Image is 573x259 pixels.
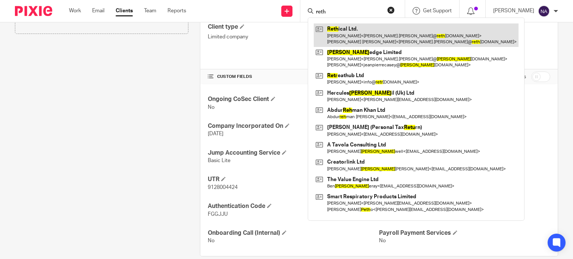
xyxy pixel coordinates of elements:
[538,5,550,17] img: svg%3E
[208,122,379,130] h4: Company Incorporated On
[208,229,379,237] h4: Onboarding Call (Internal)
[379,238,386,243] span: No
[208,176,379,183] h4: UTR
[116,7,133,15] a: Clients
[208,149,379,157] h4: Jump Accounting Service
[15,6,52,16] img: Pixie
[208,185,238,190] span: 9128004424
[92,7,104,15] a: Email
[208,158,231,163] span: Basic Lite
[208,202,379,210] h4: Authentication Code
[208,33,379,41] p: Limited company
[379,229,550,237] h4: Payroll Payment Services
[423,8,452,13] span: Get Support
[69,7,81,15] a: Work
[144,7,156,15] a: Team
[208,74,379,80] h4: CUSTOM FIELDS
[167,7,186,15] a: Reports
[208,212,228,217] span: FGGJJU
[208,95,379,103] h4: Ongoing CoSec Client
[208,131,223,136] span: [DATE]
[387,6,395,14] button: Clear
[208,23,379,31] h4: Client type
[315,9,382,16] input: Search
[208,238,215,243] span: No
[493,7,534,15] p: [PERSON_NAME]
[208,105,215,110] span: No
